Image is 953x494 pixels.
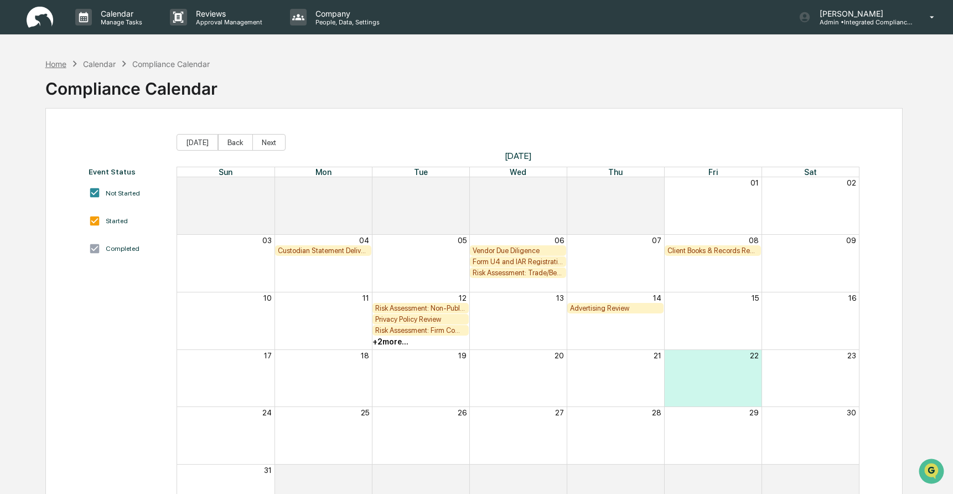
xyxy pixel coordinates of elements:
p: Calendar [92,9,148,18]
button: 27 [555,408,564,417]
button: Start new chat [188,88,201,101]
button: 06 [555,236,564,245]
span: Tue [414,167,428,177]
div: We're available if you need us! [38,96,140,105]
div: Started [106,217,128,225]
button: 05 [750,466,759,475]
p: Reviews [187,9,268,18]
div: Risk Assessment: Firm Compliance/Fiduciary Duty [375,326,466,335]
button: 14 [653,294,661,302]
div: Not Started [106,189,140,197]
div: Risk Assessment: Non-Public Information [375,304,466,312]
button: 04 [359,236,369,245]
button: 29 [749,408,759,417]
span: Wed [510,167,526,177]
button: 10 [263,294,272,302]
div: Compliance Calendar [132,59,210,69]
button: 24 [262,408,272,417]
button: 25 [361,408,369,417]
span: Sat [804,167,817,177]
button: 28 [652,408,661,417]
button: 03 [555,466,564,475]
span: [DATE] [177,151,859,161]
img: logo [27,7,53,28]
button: 11 [362,294,369,302]
button: 03 [262,236,272,245]
p: People, Data, Settings [307,18,385,26]
button: Next [252,134,286,151]
button: 28 [360,178,369,187]
button: 22 [750,351,759,360]
p: Admin • Integrated Compliance Advisors [811,18,914,26]
span: Data Lookup [22,161,70,172]
button: 13 [556,294,564,302]
button: 21 [654,351,661,360]
span: Sun [219,167,232,177]
div: Client Books & Records Review [667,246,758,255]
div: Compliance Calendar [45,70,217,99]
button: 18 [361,351,369,360]
div: Form U4 and IAR Registration Review [473,258,563,266]
button: 29 [457,178,467,187]
span: Mon [315,167,332,177]
button: 05 [458,236,467,245]
button: 04 [651,466,661,475]
p: Approval Management [187,18,268,26]
button: 12 [459,294,467,302]
button: 09 [846,236,856,245]
a: 🗄️Attestations [76,135,142,155]
button: 01 [750,178,759,187]
div: Event Status [89,167,165,176]
button: 07 [652,236,661,245]
span: Pylon [110,188,134,196]
div: Risk Assessment: Trade/Best Execution [473,269,563,277]
div: Completed [106,245,139,253]
iframe: Open customer support [918,457,947,487]
button: 08 [749,236,759,245]
button: 27 [263,178,272,187]
p: Company [307,9,385,18]
div: Calendar [83,59,116,69]
button: 02 [457,466,467,475]
div: + 2 more... [372,337,408,346]
div: Vendor Due Diligence [473,246,563,255]
div: Start new chat [38,85,182,96]
button: 02 [847,178,856,187]
div: 🖐️ [11,141,20,150]
button: 16 [848,294,856,302]
img: 1746055101610-c473b297-6a78-478c-a979-82029cc54cd1 [11,85,31,105]
div: 🗄️ [80,141,89,150]
button: 15 [752,294,759,302]
button: 17 [264,351,272,360]
button: 23 [847,351,856,360]
span: Fri [708,167,718,177]
div: Privacy Policy Review [375,315,466,323]
div: Advertising Review [570,304,661,312]
button: 26 [458,408,467,417]
a: 🔎Data Lookup [7,156,74,176]
button: 30 [555,178,564,187]
span: Thu [608,167,623,177]
p: How can we help? [11,23,201,41]
button: [DATE] [177,134,218,151]
span: Attestations [91,140,137,151]
button: 06 [847,466,856,475]
a: 🖐️Preclearance [7,135,76,155]
button: 30 [847,408,856,417]
div: Home [45,59,66,69]
button: 31 [654,178,661,187]
button: 31 [264,466,272,475]
p: Manage Tasks [92,18,148,26]
span: Preclearance [22,140,71,151]
p: [PERSON_NAME] [811,9,914,18]
input: Clear [29,50,183,62]
button: 01 [361,466,369,475]
div: Custodian Statement Delivery Review [278,246,369,255]
button: 19 [458,351,467,360]
button: 20 [555,351,564,360]
button: Back [218,134,253,151]
a: Powered byPylon [78,187,134,196]
div: 🔎 [11,162,20,171]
